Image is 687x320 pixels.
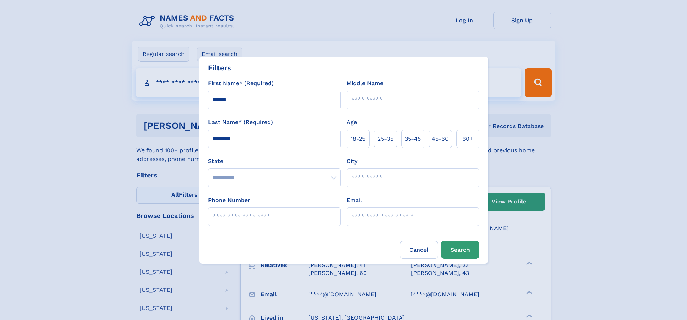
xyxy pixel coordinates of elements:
label: State [208,157,341,166]
label: Email [347,196,362,205]
label: Last Name* (Required) [208,118,273,127]
span: 45‑60 [432,135,449,143]
label: Age [347,118,357,127]
span: 35‑45 [405,135,421,143]
label: Middle Name [347,79,383,88]
button: Search [441,241,479,259]
label: First Name* (Required) [208,79,274,88]
div: Filters [208,62,231,73]
label: City [347,157,357,166]
label: Phone Number [208,196,250,205]
span: 25‑35 [378,135,393,143]
span: 18‑25 [351,135,365,143]
label: Cancel [400,241,438,259]
span: 60+ [462,135,473,143]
